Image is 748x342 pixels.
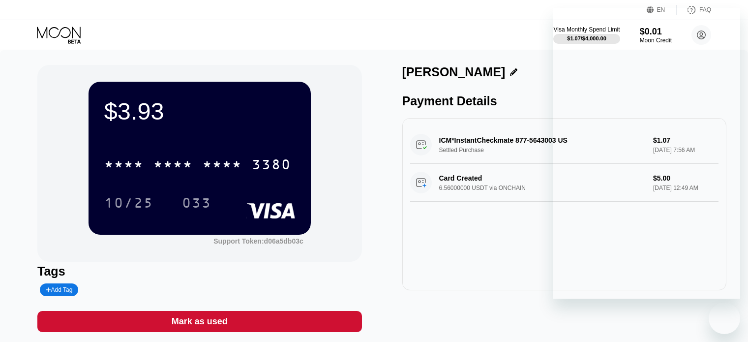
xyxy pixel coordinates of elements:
div: 033 [182,196,211,212]
iframe: Button to launch messaging window, 1 unread message [709,303,740,334]
div: 3380 [252,158,291,174]
div: 033 [175,190,219,215]
div: EN [657,6,665,13]
div: Payment Details [402,94,726,108]
div: Add Tag [40,283,78,296]
div: Mark as used [37,311,361,332]
div: Support Token:d06a5db03c [213,237,303,245]
div: Tags [37,264,361,279]
div: 10/25 [104,196,153,212]
div: FAQ [699,6,711,13]
div: Add Tag [46,286,72,293]
div: FAQ [677,5,711,15]
div: EN [647,5,677,15]
div: Mark as used [172,316,228,327]
div: 10/25 [97,190,161,215]
iframe: Messaging window [553,8,740,299]
div: [PERSON_NAME] [402,65,506,79]
div: Support Token: d06a5db03c [213,237,303,245]
div: $3.93 [104,97,295,125]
